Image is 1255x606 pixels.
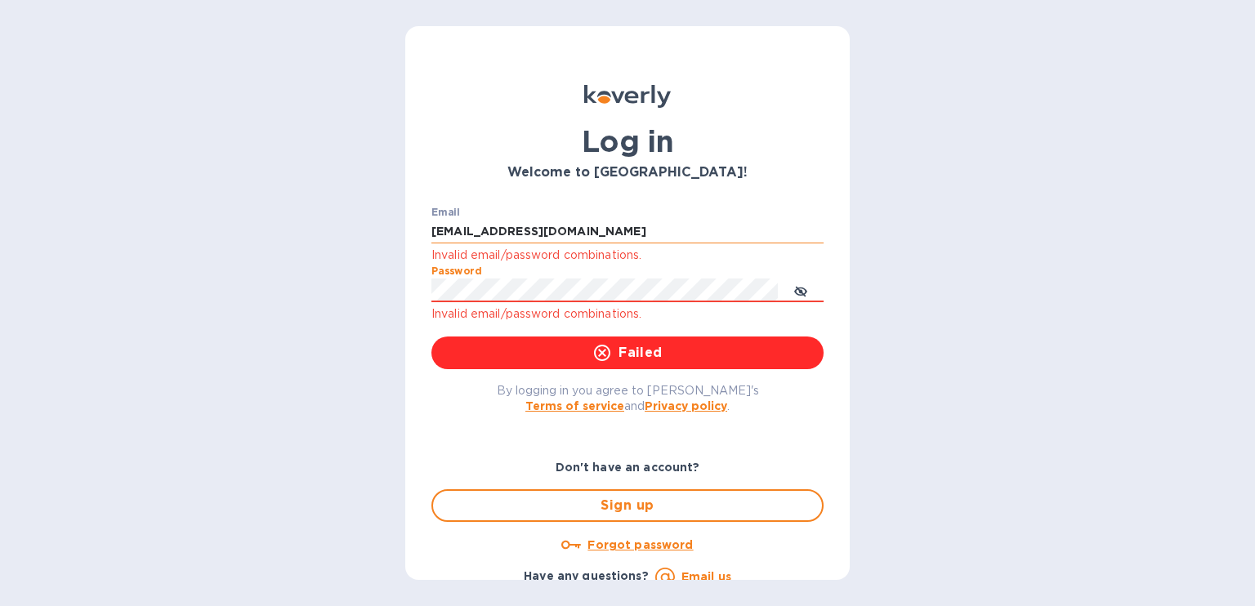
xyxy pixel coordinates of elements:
[446,496,809,515] span: Sign up
[431,220,824,244] input: Enter email address
[681,570,731,583] a: Email us
[444,343,811,363] span: Failed
[524,569,649,582] b: Have any questions?
[556,461,700,474] b: Don't have an account?
[431,336,824,369] button: Failed
[431,124,824,158] h1: Log in
[784,274,817,306] button: toggle password visibility
[431,246,824,265] p: Invalid email/password combinations.
[497,384,759,412] span: By logging in you agree to [PERSON_NAME]'s and .
[587,538,693,551] u: Forgot password
[431,165,824,180] h3: Welcome to [GEOGRAPHIC_DATA]!
[431,305,824,323] p: Invalid email/password combinations.
[431,489,824,522] button: Sign up
[431,207,460,217] label: Email
[584,85,671,108] img: Koverly
[645,399,727,412] a: Privacy policy
[525,399,624,412] a: Terms of service
[431,266,481,276] label: Password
